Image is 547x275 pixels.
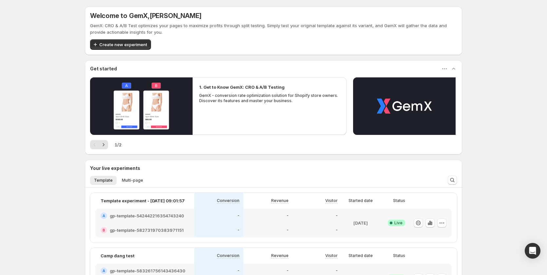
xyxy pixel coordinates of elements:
p: Visitor [325,253,338,258]
h2: gp-template-582731970383971151 [110,227,184,233]
span: , [PERSON_NAME] [148,12,201,20]
button: Search and filter results [448,175,457,185]
h2: A [103,214,105,218]
p: Conversion [217,198,239,203]
h2: gp-template-542442216354743240 [110,212,184,219]
p: Status [393,198,405,203]
h5: Welcome to GemX [90,12,201,20]
p: - [287,228,289,233]
h2: A [103,269,105,273]
h3: Get started [90,65,117,72]
button: Play video [353,77,456,135]
p: [DATE] [353,220,368,226]
p: Visitor [325,198,338,203]
button: Play video [90,77,193,135]
p: Camp đang test [101,252,135,259]
p: GemX: CRO & A/B Test optimizes your pages to maximize profits through split testing. Simply test ... [90,22,457,35]
span: Live [394,220,403,226]
p: - [237,228,239,233]
p: Template experiment - [DATE] 09:01:57 [101,197,185,204]
p: - [287,268,289,273]
p: - [287,213,289,218]
p: GemX - conversion rate optimization solution for Shopify store owners. Discover its features and ... [199,93,340,103]
span: 1 / 2 [115,141,122,148]
span: Multi-page [122,178,143,183]
p: Revenue [271,198,289,203]
button: Next [99,140,108,149]
p: Started date [349,253,373,258]
h3: Your live experiments [90,165,140,172]
p: - [336,228,338,233]
button: Create new experiment [90,39,151,50]
span: Template [94,178,113,183]
span: Create new experiment [99,41,147,48]
p: - [336,268,338,273]
p: Revenue [271,253,289,258]
p: - [336,213,338,218]
h2: gp-template-583261756143436430 [110,267,185,274]
p: Started date [349,198,373,203]
p: - [237,213,239,218]
p: Status [393,253,405,258]
div: Open Intercom Messenger [525,243,540,259]
p: - [237,268,239,273]
p: Conversion [217,253,239,258]
nav: Pagination [90,140,108,149]
h2: B [103,228,105,232]
h2: 1. Get to Know GemX: CRO & A/B Testing [199,84,285,90]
